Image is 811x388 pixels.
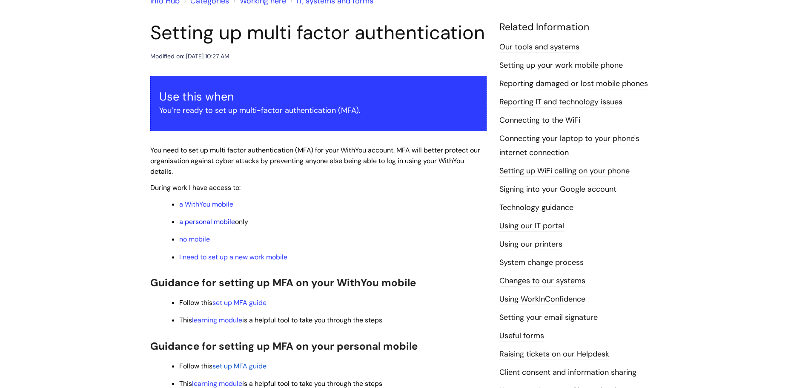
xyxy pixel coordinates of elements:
[499,294,585,305] a: Using WorkInConfidence
[150,21,487,44] h1: Setting up multi factor authentication
[499,133,639,158] a: Connecting your laptop to your phone's internet connection
[192,379,242,388] a: learning module
[499,221,564,232] a: Using our IT portal
[499,349,609,360] a: Raising tickets on our Helpdesk
[499,21,661,33] h4: Related Information
[179,253,287,262] a: I need to set up a new work mobile
[499,312,598,323] a: Setting your email signature
[159,103,478,117] p: You’re ready to set up multi-factor authentication (MFA).
[179,316,382,325] span: This is a helpful tool to take you through the steps
[499,367,636,378] a: Client consent and information sharing
[179,200,233,209] a: a WithYou mobile
[499,115,580,126] a: Connecting to the WiFi
[499,184,616,195] a: Signing into your Google account
[499,78,648,89] a: Reporting damaged or lost mobile phones
[179,235,210,244] a: no mobile
[179,379,382,388] span: This is a helpful tool to take you through the steps
[150,146,480,176] span: You need to set up multi factor authentication (MFA) for your WithYou account. MFA will better pr...
[499,42,579,53] a: Our tools and systems
[150,183,241,192] span: During work I have access to:
[179,362,212,371] span: Follow this
[499,202,573,213] a: Technology guidance
[159,90,478,103] h3: Use this when
[179,217,235,226] a: a personal mobile
[179,217,248,226] span: only
[179,298,267,307] span: Follow this
[192,316,242,325] a: learning module
[499,97,622,108] a: Reporting IT and technology issues
[150,276,416,289] span: Guidance for setting up MFA on your WithYou mobile
[499,257,584,268] a: System change process
[499,276,585,287] a: Changes to our systems
[499,166,630,177] a: Setting up WiFi calling on your phone
[212,298,267,307] a: set up MFA guide
[212,362,267,371] a: set up MFA guide
[499,331,544,342] a: Useful forms
[499,60,623,71] a: Setting up your work mobile phone
[150,339,418,353] span: Guidance for setting up MFA on your personal mobile
[499,239,562,250] a: Using our printers
[150,51,229,62] div: Modified on: [DATE] 10:27 AM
